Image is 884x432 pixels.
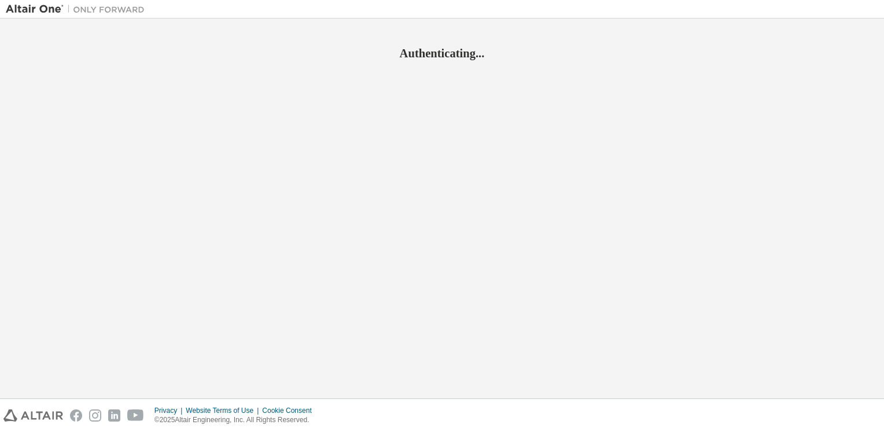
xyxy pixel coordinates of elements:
[186,406,262,415] div: Website Terms of Use
[154,406,186,415] div: Privacy
[6,46,878,61] h2: Authenticating...
[6,3,150,15] img: Altair One
[3,409,63,422] img: altair_logo.svg
[154,415,319,425] p: © 2025 Altair Engineering, Inc. All Rights Reserved.
[108,409,120,422] img: linkedin.svg
[262,406,318,415] div: Cookie Consent
[89,409,101,422] img: instagram.svg
[127,409,144,422] img: youtube.svg
[70,409,82,422] img: facebook.svg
